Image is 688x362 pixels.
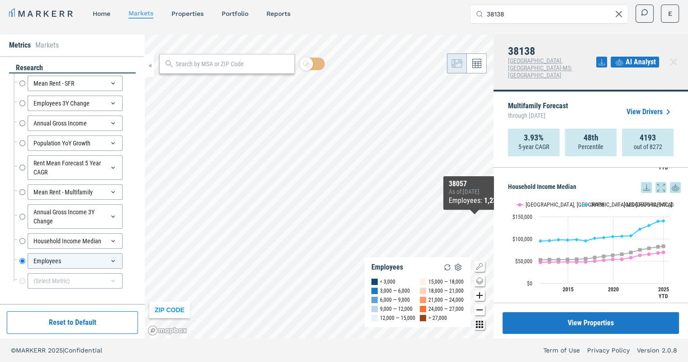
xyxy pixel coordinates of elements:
[611,235,615,238] path: Saturday, 14 Dec, 19:00, 104,985.52. 38138.
[539,244,665,261] g: USA, line 3 of 3 with 15 data points.
[474,319,485,330] button: Other options map button
[539,239,542,243] path: Wednesday, 14 Dec, 19:00, 95,097.96. 38138.
[371,263,403,272] div: Employees
[149,302,190,318] div: ZIP CODE
[593,259,597,263] path: Thursday, 14 Dec, 19:00, 49,671.5. Memphis, TN-MS-AR.
[28,135,123,151] div: Population YoY Growth
[575,238,579,241] path: Monday, 14 Dec, 19:00, 98,080.99. 38138.
[566,257,569,261] path: Sunday, 14 Dec, 19:00, 53,440.99. USA.
[626,57,656,68] span: AI Analyst
[629,256,633,259] path: Tuesday, 14 Dec, 19:00, 57,482.67. Memphis, TN-MS-AR.
[128,10,153,17] a: markets
[515,258,532,265] text: $50,000
[508,182,681,193] h5: Household Income Median
[524,133,544,142] strong: 3.93%
[647,252,651,256] path: Thursday, 14 Dec, 19:00, 65,261.54. Memphis, TN-MS-AR.
[28,96,123,111] div: Employees 3Y Change
[222,10,248,17] a: Portfolio
[527,280,532,287] text: $0
[591,201,604,208] text: 38138
[16,347,48,354] span: MARKERR
[449,180,500,188] div: 38057
[176,59,290,69] input: Search by MSA or ZIP Code
[518,142,549,151] p: 5-year CAGR
[611,257,615,261] path: Saturday, 14 Dec, 19:00, 53,559.97. Memphis, TN-MS-AR.
[658,286,669,299] text: 2025 YTD
[508,193,681,306] div: Household Income Median. Highcharts interactive chart.
[539,258,542,261] path: Wednesday, 14 Dec, 19:00, 52,622.74. USA.
[28,253,123,269] div: Employees
[563,286,574,293] text: 2015
[380,286,410,295] div: 3,000 — 6,000
[539,261,542,264] path: Wednesday, 14 Dec, 19:00, 46,931.6. Memphis, TN-MS-AR.
[656,245,660,248] path: Saturday, 14 Dec, 19:00, 81,971.38. USA.
[428,286,464,295] div: 18,000 — 21,000
[35,40,59,51] li: Markets
[380,295,410,304] div: 6,000 — 9,000
[584,239,588,242] path: Wednesday, 14 Dec, 19:00, 95,217.8. 38138.
[662,251,665,254] path: Monday, 14 Jul, 20:00, 69,370.24. Memphis, TN-MS-AR.
[634,142,662,151] p: out of 8272
[637,346,677,355] a: Version 2.0.8
[662,219,665,222] path: Monday, 14 Jul, 20:00, 140,130.81. 38138.
[602,255,606,258] path: Friday, 14 Dec, 19:00, 60,426.3. USA.
[656,251,660,255] path: Saturday, 14 Dec, 19:00, 67,900.03. Memphis, TN-MS-AR.
[503,312,679,334] button: View Properties
[7,311,138,334] button: Reset to Default
[620,252,624,256] path: Monday, 14 Dec, 19:00, 65,014.71. USA.
[28,116,123,131] div: Annual Gross Income
[449,188,500,195] div: As of : [DATE]
[526,201,684,208] text: [GEOGRAPHIC_DATA], [GEOGRAPHIC_DATA]-MS-[GEOGRAPHIC_DATA]
[584,133,598,142] strong: 48th
[508,102,568,121] p: Multifamily Forecast
[449,195,500,206] div: Employees :
[442,262,453,273] img: Reload Legend
[508,57,572,79] span: [GEOGRAPHIC_DATA], [GEOGRAPHIC_DATA]-MS-[GEOGRAPHIC_DATA]
[593,256,597,259] path: Thursday, 14 Dec, 19:00, 57,606.5. USA.
[584,257,588,261] path: Wednesday, 14 Dec, 19:00, 55,176.83. USA.
[587,346,630,355] a: Privacy Policy
[171,10,204,17] a: properties
[512,214,532,220] text: $150,000
[11,347,16,354] span: ©
[9,40,31,51] li: Metrics
[662,244,665,248] path: Monday, 14 Jul, 20:00, 83,277.67. USA.
[593,237,597,240] path: Thursday, 14 Dec, 19:00, 101,063.78. 38138.
[602,236,606,239] path: Friday, 14 Dec, 19:00, 102,582.19. 38138.
[656,219,660,223] path: Saturday, 14 Dec, 19:00, 139,467.85. 38138.
[145,34,493,338] canvas: Map
[428,277,464,286] div: 15,000 — 18,000
[575,257,579,261] path: Monday, 14 Dec, 19:00, 53,831.81. USA.
[474,290,485,301] button: Zoom in map button
[380,277,395,286] div: < 3,000
[9,7,75,20] a: MARKERR
[64,347,102,354] span: Confidential
[543,346,580,355] a: Term of Use
[620,234,624,238] path: Monday, 14 Dec, 19:00, 105,671.07. 38138.
[428,314,447,323] div: > 27,000
[449,180,500,206] div: Map Tooltip Content
[557,258,560,261] path: Saturday, 14 Dec, 19:00, 53,000.84. USA.
[668,9,672,18] span: E
[578,142,603,151] p: Percentile
[629,251,633,254] path: Tuesday, 14 Dec, 19:00, 69,082.78. USA.
[474,261,485,272] button: Show/Hide Legend Map Button
[508,110,568,121] span: through [DATE]
[647,223,651,227] path: Thursday, 14 Dec, 19:00, 129,912.77. 38138.
[147,325,187,336] a: Mapbox logo
[9,63,136,73] div: research
[647,246,651,250] path: Thursday, 14 Dec, 19:00, 78,681.93. USA.
[428,304,464,314] div: 24,000 — 27,000
[638,227,642,231] path: Wednesday, 14 Dec, 19:00, 121,856.12. 38138.
[428,295,464,304] div: 21,000 — 24,000
[661,5,679,23] button: E
[512,236,532,242] text: $100,000
[93,10,110,17] a: home
[611,253,615,257] path: Saturday, 14 Dec, 19:00, 62,879.63. USA.
[626,106,674,117] a: View Drivers
[28,76,123,91] div: Mean Rent - SFR
[474,275,485,286] button: Change style map button
[487,5,622,23] input: Search by MSA, ZIP, Property Name, or Address
[380,314,415,323] div: 12,000 — 15,000
[548,239,551,242] path: Friday, 14 Dec, 19:00, 95,679.28. 38138.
